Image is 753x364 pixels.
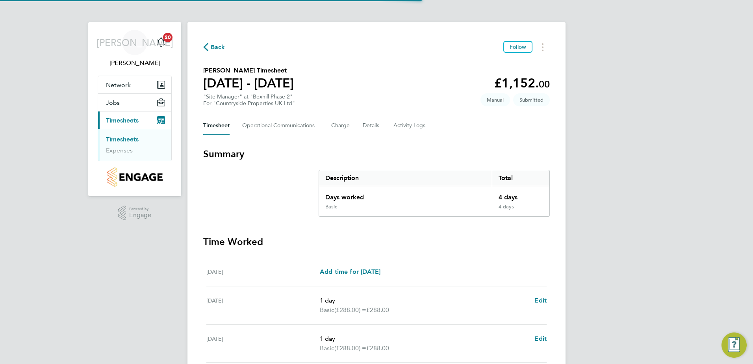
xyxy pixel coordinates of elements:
[206,334,320,353] div: [DATE]
[98,167,172,187] a: Go to home page
[203,116,230,135] button: Timesheet
[480,93,510,106] span: This timesheet was manually created.
[320,305,334,315] span: Basic
[366,344,389,352] span: £288.00
[492,170,549,186] div: Total
[98,30,172,68] a: [PERSON_NAME][PERSON_NAME]
[206,296,320,315] div: [DATE]
[203,42,225,52] button: Back
[98,111,171,129] button: Timesheets
[492,186,549,204] div: 4 days
[98,76,171,93] button: Network
[513,93,550,106] span: This timesheet is Submitted.
[363,116,381,135] button: Details
[320,344,334,353] span: Basic
[203,148,550,160] h3: Summary
[319,186,492,204] div: Days worked
[534,296,547,305] a: Edit
[98,58,172,68] span: John O'Neill
[331,116,350,135] button: Charge
[320,267,380,277] a: Add time for [DATE]
[106,117,139,124] span: Timesheets
[98,94,171,111] button: Jobs
[106,81,131,89] span: Network
[203,93,295,107] div: "Site Manager" at "Bexhill Phase 2"
[539,78,550,90] span: 00
[118,206,152,221] a: Powered byEngage
[366,306,389,314] span: £288.00
[106,99,120,106] span: Jobs
[129,212,151,219] span: Engage
[88,22,181,196] nav: Main navigation
[494,76,550,91] app-decimal: £1,152.
[334,306,366,314] span: (£288.00) =
[325,204,337,210] div: Basic
[492,204,549,216] div: 4 days
[203,75,294,91] h1: [DATE] - [DATE]
[242,116,319,135] button: Operational Communications
[206,267,320,277] div: [DATE]
[98,129,171,161] div: Timesheets
[320,334,528,344] p: 1 day
[211,43,225,52] span: Back
[319,170,492,186] div: Description
[106,136,139,143] a: Timesheets
[320,296,528,305] p: 1 day
[203,100,295,107] div: For "Countryside Properties UK Ltd"
[96,37,173,48] span: [PERSON_NAME]
[393,116,427,135] button: Activity Logs
[334,344,366,352] span: (£288.00) =
[721,332,747,358] button: Engage Resource Center
[319,170,550,217] div: Summary
[320,268,380,275] span: Add time for [DATE]
[534,334,547,344] a: Edit
[107,167,162,187] img: countryside-properties-logo-retina.png
[203,66,294,75] h2: [PERSON_NAME] Timesheet
[503,41,532,53] button: Follow
[534,297,547,304] span: Edit
[534,335,547,342] span: Edit
[153,30,169,55] a: 20
[536,41,550,53] button: Timesheets Menu
[510,43,526,50] span: Follow
[106,147,133,154] a: Expenses
[129,206,151,212] span: Powered by
[163,33,172,42] span: 20
[203,236,550,248] h3: Time Worked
